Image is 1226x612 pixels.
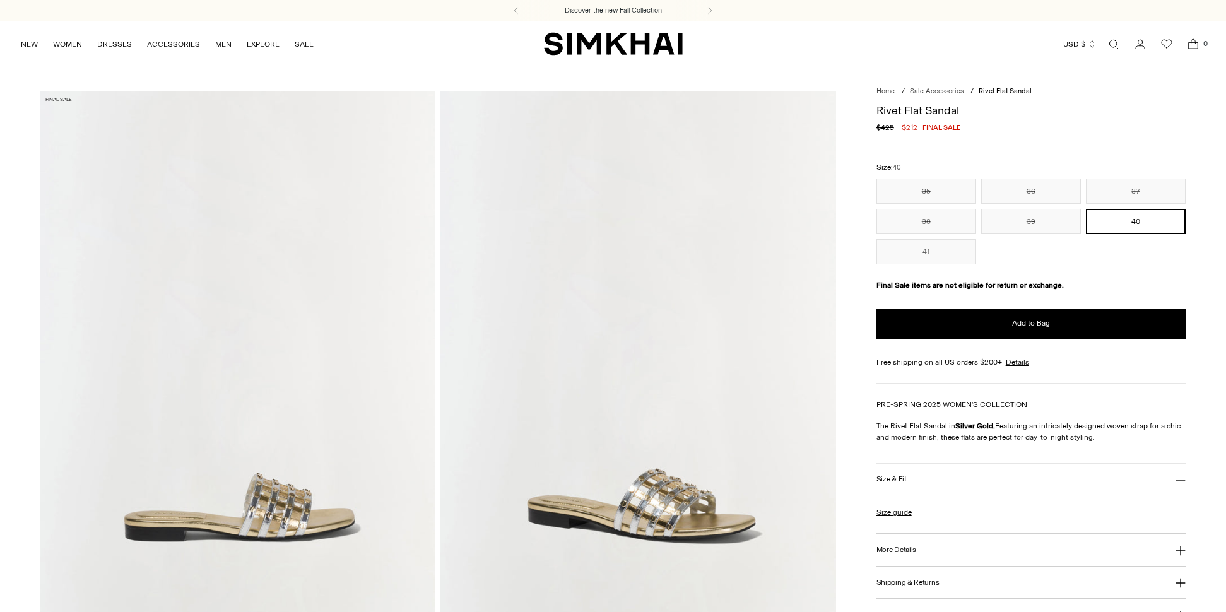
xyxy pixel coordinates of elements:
a: SIMKHAI [544,32,683,56]
a: MEN [215,30,232,58]
a: Size guide [876,507,912,518]
a: Wishlist [1154,32,1179,57]
button: Shipping & Returns [876,567,1186,599]
nav: breadcrumbs [876,86,1186,97]
div: / [902,86,905,97]
h3: Shipping & Returns [876,579,940,587]
a: WOMEN [53,30,82,58]
strong: Final Sale items are not eligible for return or exchange. [876,281,1064,290]
button: 40 [1086,209,1186,234]
button: 41 [876,239,976,264]
h3: Size & Fit [876,475,907,483]
a: Go to the account page [1128,32,1153,57]
a: Home [876,87,895,95]
a: NEW [21,30,38,58]
a: ACCESSORIES [147,30,200,58]
a: Open cart modal [1181,32,1206,57]
button: 38 [876,209,976,234]
button: Size & Fit [876,464,1186,496]
span: 40 [893,163,901,172]
a: DRESSES [97,30,132,58]
button: 39 [981,209,1081,234]
s: $425 [876,122,894,133]
a: Discover the new Fall Collection [565,6,662,16]
a: Details [1006,356,1029,368]
button: Add to Bag [876,309,1186,339]
strong: Silver Gold. [955,421,995,430]
button: 36 [981,179,1081,204]
button: USD $ [1063,30,1097,58]
a: PRE-SPRING 2025 WOMEN'S COLLECTION [876,400,1027,409]
h3: More Details [876,546,916,554]
span: Add to Bag [1012,318,1050,329]
div: Free shipping on all US orders $200+ [876,356,1186,368]
p: The Rivet Flat Sandal in Featuring an intricately designed woven strap for a chic and modern fini... [876,420,1186,443]
button: 35 [876,179,976,204]
a: EXPLORE [247,30,280,58]
a: Open search modal [1101,32,1126,57]
div: / [970,86,974,97]
button: More Details [876,534,1186,566]
a: SALE [295,30,314,58]
a: Sale Accessories [910,87,964,95]
span: $212 [902,122,917,133]
label: Size: [876,162,901,174]
button: 37 [1086,179,1186,204]
h1: Rivet Flat Sandal [876,105,1186,116]
span: 0 [1199,38,1211,49]
span: Rivet Flat Sandal [979,87,1032,95]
